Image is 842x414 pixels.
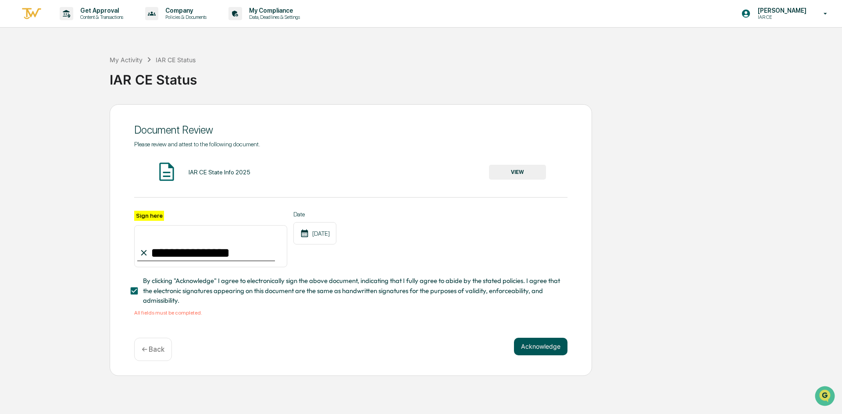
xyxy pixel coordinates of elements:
[134,124,567,136] div: Document Review
[158,7,211,14] p: Company
[110,65,838,88] div: IAR CE Status
[134,310,567,316] div: All fields must be completed.
[9,67,25,83] img: 1746055101610-c473b297-6a78-478c-a979-82029cc54cd1
[5,124,59,139] a: 🔎Data Lookup
[156,56,196,64] div: IAR CE Status
[156,161,178,183] img: Document Icon
[189,169,250,176] div: IAR CE State Info 2025
[143,276,560,305] span: By clicking "Acknowledge" I agree to electronically sign the above document, indicating that I fu...
[751,14,811,20] p: IAR CE
[60,107,112,123] a: 🗄️Attestations
[134,211,164,221] label: Sign here
[242,7,304,14] p: My Compliance
[73,14,128,20] p: Content & Transactions
[751,7,811,14] p: [PERSON_NAME]
[30,67,144,76] div: Start new chat
[23,40,145,49] input: Clear
[142,345,164,354] p: ← Back
[134,141,260,148] span: Please review and attest to the following document.
[72,110,109,119] span: Attestations
[5,107,60,123] a: 🖐️Preclearance
[62,148,106,155] a: Powered byPylon
[73,7,128,14] p: Get Approval
[9,128,16,135] div: 🔎
[30,76,111,83] div: We're available if you need us!
[9,18,160,32] p: How can we help?
[64,111,71,118] div: 🗄️
[293,222,336,244] div: [DATE]
[514,338,567,355] button: Acknowledge
[9,111,16,118] div: 🖐️
[87,149,106,155] span: Pylon
[18,110,57,119] span: Preclearance
[242,14,304,20] p: Data, Deadlines & Settings
[814,385,838,409] iframe: Open customer support
[21,7,42,21] img: logo
[158,14,211,20] p: Policies & Documents
[293,211,336,218] label: Date
[18,127,55,136] span: Data Lookup
[110,56,143,64] div: My Activity
[489,165,546,180] button: VIEW
[149,70,160,80] button: Start new chat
